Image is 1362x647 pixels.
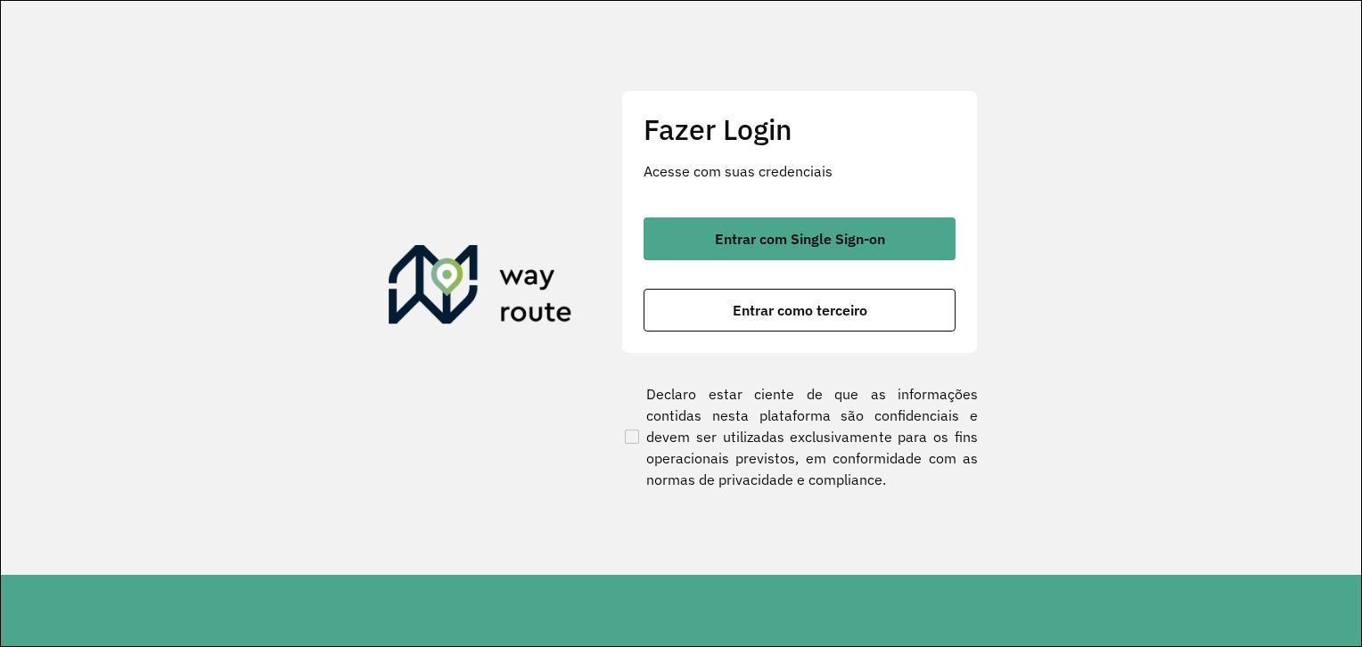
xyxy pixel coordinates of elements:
h2: Fazer Login [644,112,956,146]
button: button [644,289,956,332]
button: button [644,217,956,260]
label: Declaro estar ciente de que as informações contidas nesta plataforma são confidenciais e devem se... [621,383,978,490]
span: Entrar como terceiro [733,303,867,317]
span: Entrar com Single Sign-on [715,232,885,246]
p: Acesse com suas credenciais [644,160,956,182]
img: Roteirizador AmbevTech [389,245,572,331]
